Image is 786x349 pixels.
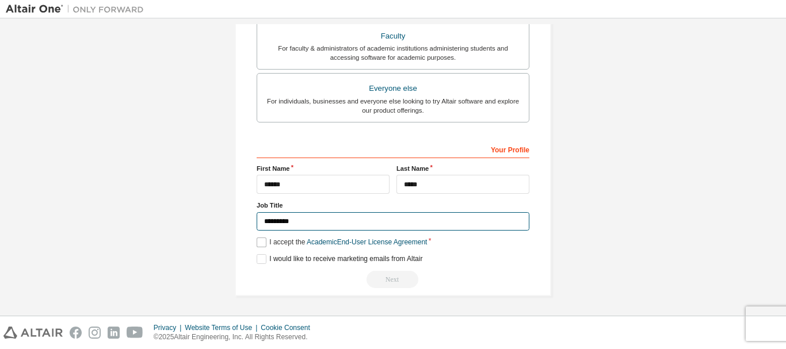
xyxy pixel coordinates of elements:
div: For faculty & administrators of academic institutions administering students and accessing softwa... [264,44,522,62]
img: altair_logo.svg [3,327,63,339]
img: linkedin.svg [108,327,120,339]
div: Privacy [154,323,185,332]
p: © 2025 Altair Engineering, Inc. All Rights Reserved. [154,332,317,342]
img: Altair One [6,3,150,15]
a: Academic End-User License Agreement [307,238,427,246]
img: youtube.svg [127,327,143,339]
label: First Name [257,164,390,173]
div: Read and acccept EULA to continue [257,271,529,288]
div: Website Terms of Use [185,323,261,332]
div: Everyone else [264,80,522,97]
div: Cookie Consent [261,323,316,332]
label: Last Name [396,164,529,173]
label: Job Title [257,201,529,210]
img: facebook.svg [70,327,82,339]
div: For individuals, businesses and everyone else looking to try Altair software and explore our prod... [264,97,522,115]
img: instagram.svg [89,327,101,339]
label: I would like to receive marketing emails from Altair [257,254,422,264]
label: I accept the [257,237,427,247]
div: Faculty [264,28,522,44]
div: Your Profile [257,140,529,158]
